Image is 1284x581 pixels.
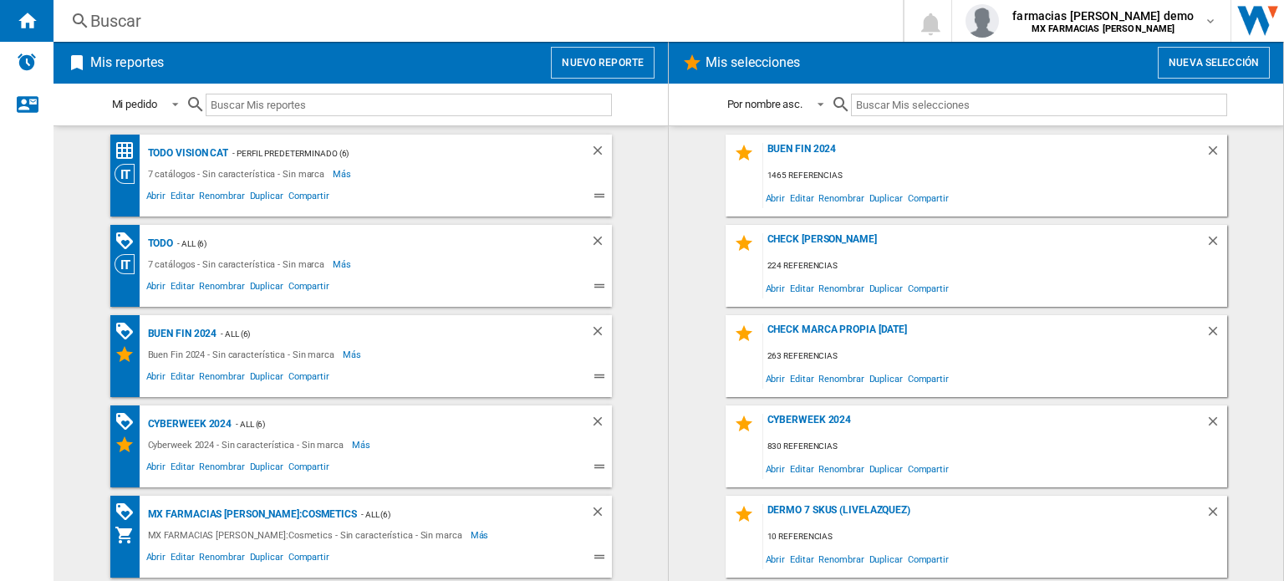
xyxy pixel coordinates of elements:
div: Buen Fin 2024 [763,143,1205,166]
div: Borrar [590,143,612,164]
div: Por nombre asc. [727,98,803,110]
span: Más [352,435,373,455]
div: Buscar [90,9,859,33]
span: Abrir [763,548,788,570]
div: MX FARMACIAS [PERSON_NAME]:Cosmetics [144,504,357,525]
span: Más [343,344,364,364]
input: Buscar Mis reportes [206,94,612,116]
div: Dermo 7 skus (livelazquez) [763,504,1205,527]
div: Borrar [1205,324,1227,346]
span: Duplicar [247,278,286,298]
div: - ALL (6) [217,324,556,344]
span: Más [333,164,354,184]
div: - Perfil predeterminado (6) [228,143,556,164]
div: Matriz de precios [115,140,144,161]
span: Duplicar [867,367,905,390]
div: Mis Selecciones [115,435,144,455]
div: Matriz de PROMOCIONES [115,231,144,252]
div: Cyberweek 2024 - Sin característica - Sin marca [144,435,352,455]
span: Más [471,525,492,545]
span: Compartir [905,186,951,209]
span: farmacias [PERSON_NAME] demo [1012,8,1194,24]
span: Abrir [763,186,788,209]
div: - ALL (6) [357,504,557,525]
img: alerts-logo.svg [17,52,37,72]
button: Nuevo reporte [551,47,655,79]
div: Cyberweek 2024 [144,414,232,435]
div: - ALL (6) [173,233,556,254]
span: Abrir [144,188,169,208]
span: Compartir [286,278,332,298]
div: 830 referencias [763,436,1227,457]
div: - ALL (6) [232,414,556,435]
span: Renombrar [816,186,866,209]
span: Compartir [286,549,332,569]
span: Editar [168,549,196,569]
span: Duplicar [247,188,286,208]
span: Compartir [286,188,332,208]
span: Compartir [286,459,332,479]
div: Todo [144,233,174,254]
span: Renombrar [196,459,247,479]
div: Todo vision cat [144,143,229,164]
div: Buen Fin 2024 [144,324,217,344]
span: Renombrar [196,369,247,389]
span: Abrir [763,277,788,299]
span: Duplicar [867,548,905,570]
b: MX FARMACIAS [PERSON_NAME] [1032,23,1175,34]
span: Duplicar [867,457,905,480]
div: check marca propia [DATE] [763,324,1205,346]
span: Renombrar [196,549,247,569]
div: Cyberweek 2024 [763,414,1205,436]
span: Duplicar [247,369,286,389]
span: Editar [787,186,816,209]
div: 1465 referencias [763,166,1227,186]
span: Editar [168,278,196,298]
span: Editar [168,188,196,208]
span: Compartir [905,367,951,390]
div: Borrar [590,233,612,254]
div: Borrar [1205,233,1227,256]
span: Editar [168,459,196,479]
div: Matriz de PROMOCIONES [115,502,144,522]
span: Duplicar [867,277,905,299]
div: 224 referencias [763,256,1227,277]
div: Borrar [1205,414,1227,436]
div: CHECK [PERSON_NAME] [763,233,1205,256]
div: Borrar [1205,504,1227,527]
div: Visión Categoría [115,164,144,184]
span: Duplicar [247,549,286,569]
span: Duplicar [247,459,286,479]
div: Buen Fin 2024 - Sin característica - Sin marca [144,344,343,364]
span: Duplicar [867,186,905,209]
span: Compartir [905,277,951,299]
div: Mi pedido [112,98,157,110]
span: Editar [787,548,816,570]
span: Abrir [763,457,788,480]
span: Renombrar [816,277,866,299]
h2: Mis reportes [87,47,167,79]
span: Abrir [144,369,169,389]
span: Más [333,254,354,274]
span: Abrir [144,459,169,479]
span: Renombrar [816,457,866,480]
span: Editar [787,277,816,299]
span: Abrir [144,278,169,298]
span: Abrir [144,549,169,569]
span: Compartir [286,369,332,389]
span: Editar [787,457,816,480]
div: 10 referencias [763,527,1227,548]
div: Borrar [590,414,612,435]
span: Renombrar [196,188,247,208]
input: Buscar Mis selecciones [851,94,1226,116]
div: Visión Categoría [115,254,144,274]
button: Nueva selección [1158,47,1270,79]
div: Borrar [590,324,612,344]
div: MX FARMACIAS [PERSON_NAME]:Cosmetics - Sin característica - Sin marca [144,525,471,545]
h2: Mis selecciones [702,47,804,79]
span: Compartir [905,457,951,480]
img: profile.jpg [966,4,999,38]
div: Borrar [1205,143,1227,166]
div: Matriz de PROMOCIONES [115,321,144,342]
div: 7 catálogos - Sin característica - Sin marca [144,164,334,184]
